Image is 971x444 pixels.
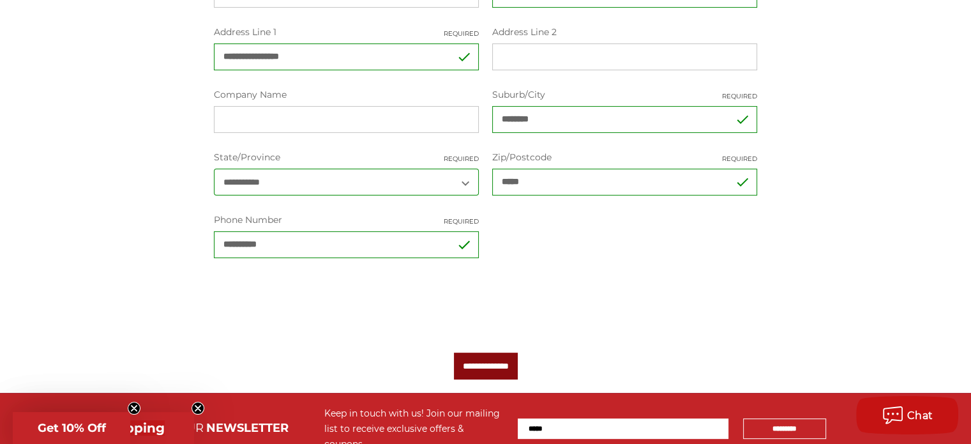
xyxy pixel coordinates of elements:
[492,151,757,164] label: Zip/Postcode
[492,26,757,39] label: Address Line 2
[214,213,479,227] label: Phone Number
[214,151,479,164] label: State/Province
[13,412,194,444] div: Get Free ShippingClose teaser
[492,88,757,102] label: Suburb/City
[444,154,479,164] small: Required
[214,26,479,39] label: Address Line 1
[856,396,958,434] button: Chat
[907,410,933,422] span: Chat
[38,421,106,435] span: Get 10% Off
[214,88,479,102] label: Company Name
[214,276,408,326] iframe: reCAPTCHA
[444,217,479,226] small: Required
[13,412,130,444] div: Get 10% OffClose teaser
[192,402,204,415] button: Close teaser
[722,91,757,101] small: Required
[128,402,140,415] button: Close teaser
[722,154,757,164] small: Required
[206,421,289,435] span: NEWSLETTER
[444,29,479,38] small: Required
